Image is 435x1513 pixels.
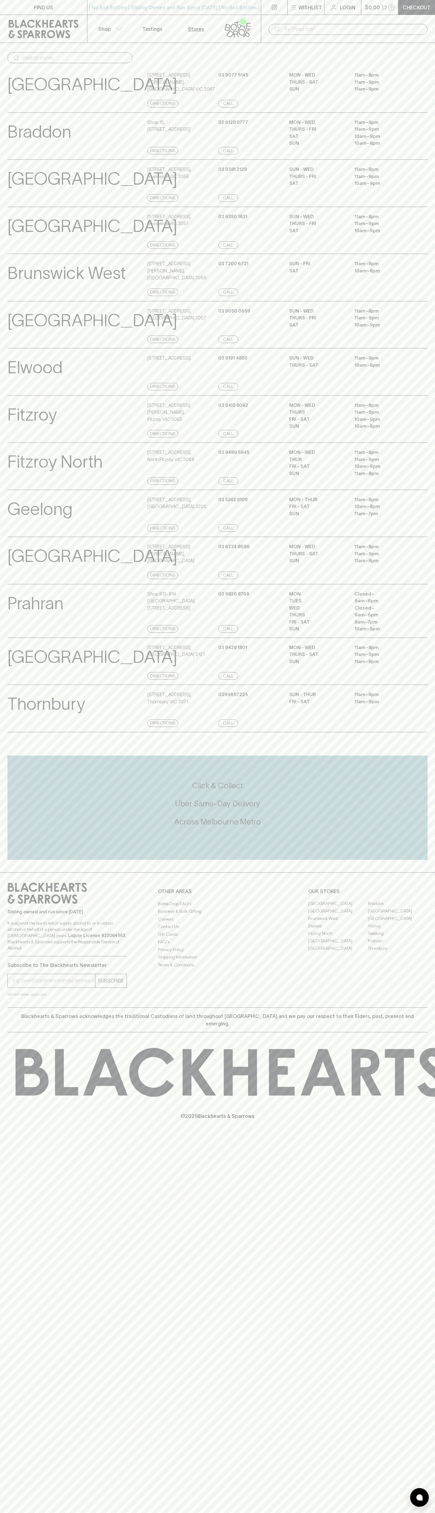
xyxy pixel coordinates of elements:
[354,644,410,651] p: 11am – 8pm
[158,900,277,907] a: Bottle Drop FAQ's
[390,6,393,9] p: 0
[289,625,345,633] p: SUN
[354,322,410,329] p: 10am – 9pm
[289,605,345,612] p: WED
[7,799,428,809] h5: Uber Same-Day Delivery
[12,976,95,986] input: e.g. jane@blackheartsandsparrows.com.au
[354,423,410,430] p: 10am – 8pm
[158,938,277,946] a: FAQ's
[147,308,206,322] p: [STREET_ADDRESS] , [GEOGRAPHIC_DATA] 3057
[147,100,178,107] a: Directions
[289,267,345,275] p: SAT
[147,496,206,510] p: [STREET_ADDRESS] , [GEOGRAPHIC_DATA] 3220
[7,402,57,428] p: Fitzroy
[147,213,191,227] p: [STREET_ADDRESS] , Brunswick VIC 3057
[289,619,345,626] p: FRI - SAT
[218,72,248,79] p: 03 9077 5145
[218,625,238,633] a: Call
[289,611,345,619] p: THURS
[289,314,345,322] p: THURS - FRI
[218,166,247,173] p: 03 9381 2129
[354,591,410,598] p: Closed –
[354,698,410,705] p: 11am – 9pm
[354,119,410,126] p: 11am – 8pm
[354,267,410,275] p: 10am – 8pm
[7,920,127,951] p: It is against the law to sell or supply alcohol to, or to obtain alcohol on behalf of a person un...
[289,72,345,79] p: MON - WED
[289,166,345,173] p: SUN - WED
[289,140,345,147] p: SUN
[142,25,162,33] p: Tastings
[147,355,191,362] p: [STREET_ADDRESS] ,
[98,25,111,33] p: Shop
[289,119,345,126] p: MON - WED
[354,550,410,558] p: 11am – 9pm
[218,591,249,598] p: 03 9826 8768
[147,383,178,390] a: Directions
[147,430,178,437] a: Directions
[289,557,345,564] p: SUN
[289,402,345,409] p: MON - WED
[7,72,177,97] p: [GEOGRAPHIC_DATA]
[354,510,410,517] p: 11am – 7pm
[289,470,345,477] p: SUN
[7,496,72,522] p: Geelong
[289,644,345,651] p: MON - WED
[147,719,178,727] a: Directions
[308,915,368,922] a: Brunswick West
[289,220,345,227] p: THURS - FRI
[368,907,428,915] a: [GEOGRAPHIC_DATA]
[289,416,345,423] p: FRI - SAT
[158,946,277,953] a: Privacy Policy
[308,907,368,915] a: [GEOGRAPHIC_DATA]
[218,213,247,220] p: 03 9380 1831
[298,4,322,11] p: Wishlist
[218,147,238,154] a: Call
[308,945,368,952] a: [GEOGRAPHIC_DATA]
[7,166,177,192] p: [GEOGRAPHIC_DATA]
[158,923,277,931] a: Contact Us
[289,79,345,86] p: THURS - SAT
[289,463,345,470] p: FRI - SAT
[218,572,238,579] a: Call
[218,449,249,456] p: 03 9489 5945
[147,147,178,154] a: Directions
[147,591,217,612] p: Shop 813-814 [GEOGRAPHIC_DATA] , [STREET_ADDRESS]
[289,651,345,658] p: THURS - SAT
[218,194,238,202] a: Call
[218,691,248,698] p: 0399697225
[354,619,410,626] p: 9am – 7pm
[368,915,428,922] a: [GEOGRAPHIC_DATA]
[354,140,410,147] p: 10am – 8pm
[218,524,238,532] a: Call
[354,625,410,633] p: 10am – 5pm
[289,260,345,267] p: SUN - FRI
[368,945,428,952] a: Thornbury
[340,4,355,11] p: Login
[289,503,345,510] p: FRI - SAT
[147,543,217,564] p: [STREET_ADDRESS][PERSON_NAME] , [GEOGRAPHIC_DATA]
[289,355,345,362] p: SUN - WED
[289,496,345,503] p: MON - THUR
[7,260,126,286] p: Brunswick West
[158,931,277,938] a: Gift Cards
[354,449,410,456] p: 11am – 8pm
[354,362,410,369] p: 10am – 8pm
[354,126,410,133] p: 11am – 9pm
[289,658,345,665] p: SUN
[368,900,428,907] a: Braddon
[308,930,368,937] a: Fitzroy North
[22,53,127,63] input: Search stores
[308,922,368,930] a: Elwood
[354,213,410,220] p: 11am – 8pm
[354,691,410,698] p: 11am – 8pm
[7,991,127,997] p: We will never spam you
[147,194,178,202] a: Directions
[308,900,368,907] a: [GEOGRAPHIC_DATA]
[354,314,410,322] p: 11am – 9pm
[218,719,238,727] a: Call
[218,100,238,107] a: Call
[7,691,85,717] p: Thornbury
[354,355,410,362] p: 11am – 8pm
[354,180,410,187] p: 10am – 9pm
